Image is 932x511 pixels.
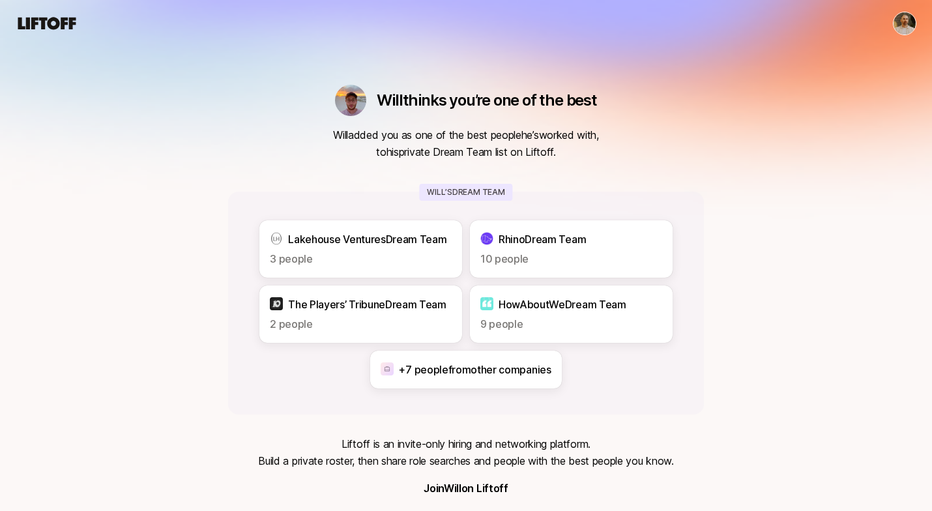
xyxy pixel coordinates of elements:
p: Will thinks you’re one of the best [377,91,596,109]
img: Lakehouse Ventures [270,232,283,245]
button: Isaac Friedman-Heiman [893,12,916,35]
p: + 7 people from other companies [399,361,551,378]
p: 3 people [270,250,452,267]
p: HowAboutWe Dream Team [499,296,626,313]
img: Contracting or other projects [381,362,394,375]
p: Will added you as one of the best people he’s worked with, to his private Dream Team list on Lift... [333,126,598,160]
p: 9 people [480,315,662,332]
p: Will’s Dream Team [419,184,512,201]
p: Lakehouse Ventures Dream Team [288,231,446,248]
p: The Players’​ Tribune Dream Team [288,296,446,313]
p: Liftoff is an invite-only hiring and networking platform. Build a private roster, then share role... [258,435,673,469]
p: Rhino Dream Team [499,231,586,248]
img: Rhino [480,232,493,245]
p: Join Will on Liftoff [424,480,508,497]
img: Isaac Friedman-Heiman [894,12,916,35]
img: HowAboutWe [480,297,493,310]
p: 10 people [480,250,662,267]
p: 2 people [270,315,452,332]
img: ACg8ocJgLS4_X9rs-p23w7LExaokyEoWgQo9BGx67dOfttGDosg=s160-c [335,85,366,116]
img: The Players’​ Tribune [270,297,283,310]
